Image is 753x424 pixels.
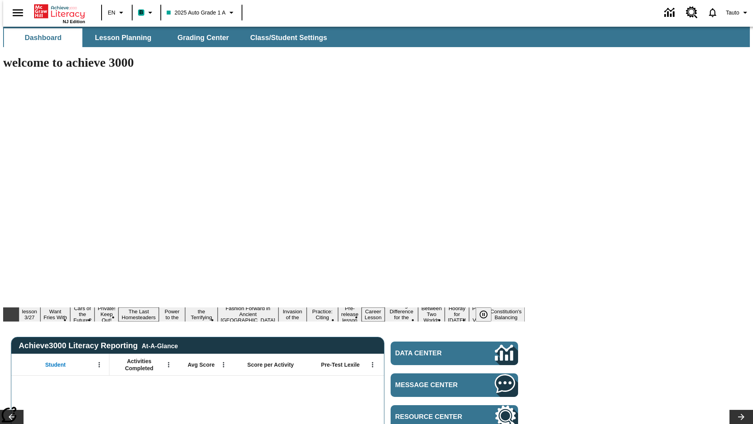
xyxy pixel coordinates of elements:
button: Slide 4 Private! Keep Out! [95,304,118,324]
span: Avg Score [187,361,215,368]
button: Boost Class color is teal. Change class color [135,5,158,20]
a: Message Center [391,373,518,397]
span: EN [108,9,115,17]
button: Slide 7 Attack of the Terrifying Tomatoes [185,302,217,327]
button: Slide 16 Point of View [469,304,487,324]
h1: welcome to achieve 3000 [3,55,525,70]
span: Achieve3000 Literacy Reporting [19,341,178,350]
span: Tauto [726,9,739,17]
button: Open Menu [163,359,175,371]
button: Slide 13 Making a Difference for the Planet [385,302,418,327]
div: Pause [476,307,499,322]
button: Slide 5 The Last Homesteaders [118,307,159,322]
a: Data Center [391,342,518,365]
button: Grading Center [164,28,242,47]
button: Open Menu [93,359,105,371]
span: Score per Activity [247,361,294,368]
button: Slide 8 Fashion Forward in Ancient Rome [218,304,278,324]
button: Slide 9 The Invasion of the Free CD [278,302,307,327]
span: Data Center [395,349,469,357]
button: Slide 3 Cars of the Future? [70,304,95,324]
button: Slide 1 Test lesson 3/27 en [19,302,40,327]
span: Activities Completed [113,358,165,372]
a: Resource Center, Will open in new tab [681,2,702,23]
button: Slide 10 Mixed Practice: Citing Evidence [307,302,338,327]
div: At-A-Glance [142,341,178,350]
button: Lesson Planning [84,28,162,47]
a: Data Center [660,2,681,24]
div: SubNavbar [3,27,750,47]
button: Profile/Settings [723,5,753,20]
button: Lesson carousel, Next [729,410,753,424]
span: Message Center [395,381,471,389]
button: Slide 6 Solar Power to the People [159,302,185,327]
span: Lesson Planning [95,33,151,42]
span: Resource Center [395,413,471,421]
button: Slide 12 Career Lesson [362,307,385,322]
button: Open Menu [218,359,229,371]
span: Pre-Test Lexile [321,361,360,368]
button: Slide 2 Do You Want Fries With That? [40,302,71,327]
button: Slide 15 Hooray for Constitution Day! [445,304,469,324]
span: Dashboard [25,33,62,42]
button: Slide 17 The Constitution's Balancing Act [487,302,525,327]
button: Dashboard [4,28,82,47]
button: Slide 11 Pre-release lesson [338,304,362,324]
span: Grading Center [177,33,229,42]
button: Open side menu [6,1,29,24]
div: Home [34,3,85,24]
a: Home [34,4,85,19]
button: Class/Student Settings [244,28,333,47]
a: Notifications [702,2,723,23]
button: Class: 2025 Auto Grade 1 A, Select your class [164,5,239,20]
span: 2025 Auto Grade 1 A [167,9,226,17]
span: B [139,7,143,17]
span: Class/Student Settings [250,33,327,42]
div: SubNavbar [3,28,334,47]
span: Student [45,361,65,368]
button: Language: EN, Select a language [104,5,129,20]
span: NJ Edition [63,19,85,24]
button: Pause [476,307,491,322]
button: Open Menu [367,359,378,371]
button: Slide 14 Between Two Worlds [418,304,445,324]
